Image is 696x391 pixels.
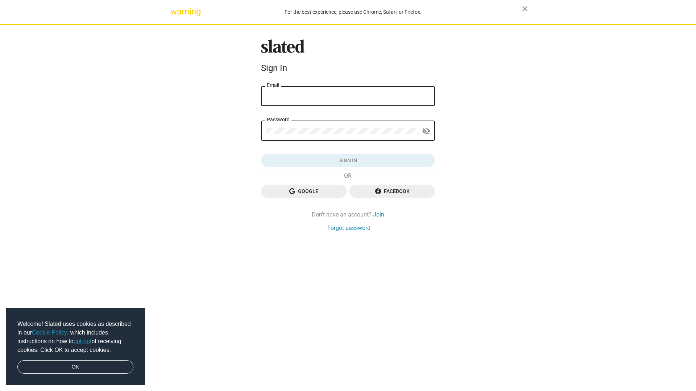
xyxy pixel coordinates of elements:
mat-icon: close [521,4,529,13]
mat-icon: visibility_off [422,126,431,137]
a: opt-out [74,338,92,344]
div: For the best experience, please use Chrome, Safari, or Firefox. [184,7,522,17]
mat-icon: warning [170,7,179,16]
div: cookieconsent [6,308,145,386]
div: Don't have an account? [261,211,435,218]
span: Facebook [355,185,429,198]
button: Show password [419,124,434,139]
span: Welcome! Slated uses cookies as described in our , which includes instructions on how to of recei... [17,320,133,354]
a: Forgot password [327,224,370,232]
button: Google [261,185,347,198]
span: Google [267,185,341,198]
sl-branding: Sign In [261,39,435,76]
button: Facebook [349,185,435,198]
div: Sign In [261,63,435,73]
a: dismiss cookie message [17,360,133,374]
a: Join [373,211,384,218]
a: Cookie Policy [32,329,67,336]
